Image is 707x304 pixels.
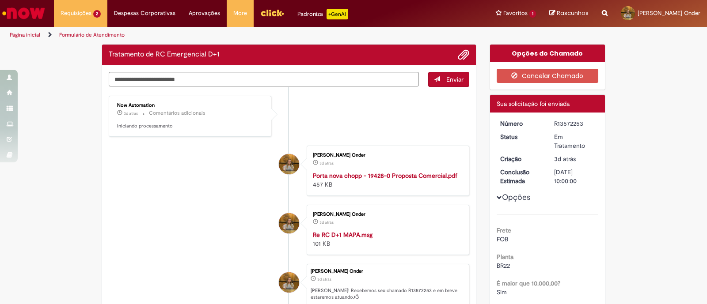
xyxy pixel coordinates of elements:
span: Rascunhos [557,9,589,17]
button: Enviar [428,72,469,87]
span: Sim [497,288,507,296]
time: 27/09/2025 09:01:28 [124,111,138,116]
span: Despesas Corporativas [114,9,175,18]
span: More [233,9,247,18]
img: ServiceNow [1,4,46,22]
div: Vanessa Dall Onder [279,272,299,293]
p: [PERSON_NAME]! Recebemos seu chamado R13572253 e em breve estaremos atuando. [311,287,464,301]
span: 3d atrás [319,161,334,166]
span: 3d atrás [319,220,334,225]
div: 101 KB [313,230,460,248]
button: Adicionar anexos [458,49,469,60]
a: Formulário de Atendimento [59,31,125,38]
span: Sua solicitação foi enviada [497,100,570,108]
span: Aprovações [189,9,220,18]
time: 26/09/2025 18:44:12 [319,220,334,225]
span: BR22 [497,262,510,270]
dt: Criação [494,154,548,163]
b: Frete [497,226,511,234]
span: Enviar [446,75,464,83]
dt: Conclusão Estimada [494,168,548,185]
small: Comentários adicionais [149,109,205,117]
div: Now Automation [117,103,264,108]
b: Planta [497,253,513,261]
div: Opções do Chamado [490,45,605,62]
div: [PERSON_NAME] Onder [311,269,464,274]
p: Iniciando processamento [117,123,264,130]
b: É maior que 10.000,00? [497,279,560,287]
img: click_logo_yellow_360x200.png [260,6,284,19]
div: [PERSON_NAME] Onder [313,212,460,217]
span: 3d atrás [124,111,138,116]
a: Página inicial [10,31,40,38]
div: Em Tratamento [554,132,595,150]
div: 26/09/2025 18:45:03 [554,154,595,163]
span: 3d atrás [554,155,576,163]
textarea: Digite sua mensagem aqui... [109,72,419,87]
span: Favoritos [503,9,528,18]
h2: Tratamento de RC Emergencial D+1 Histórico de tíquete [109,51,219,59]
div: Vanessa Dall Onder [279,213,299,233]
dt: Número [494,119,548,128]
div: [PERSON_NAME] Onder [313,153,460,158]
ul: Trilhas de página [7,27,465,43]
time: 26/09/2025 18:45:03 [317,277,331,282]
div: [DATE] 10:00:00 [554,168,595,185]
a: Porta nova chopp - 19428-0 Proposta Comercial.pdf [313,172,457,180]
span: Requisições [61,9,91,18]
span: FOB [497,235,508,243]
button: Cancelar Chamado [497,69,599,83]
div: 457 KB [313,171,460,189]
span: 3d atrás [317,277,331,282]
div: R13572253 [554,119,595,128]
time: 26/09/2025 18:45:03 [554,155,576,163]
time: 26/09/2025 18:44:38 [319,161,334,166]
a: Rascunhos [549,9,589,18]
div: Padroniza [297,9,348,19]
a: Re RC D+1 MAPA.msg [313,231,373,239]
div: Vanessa Dall Onder [279,154,299,174]
p: +GenAi [327,9,348,19]
dt: Status [494,132,548,141]
span: 2 [93,10,101,18]
span: [PERSON_NAME] Onder [638,9,700,17]
span: 1 [529,10,536,18]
